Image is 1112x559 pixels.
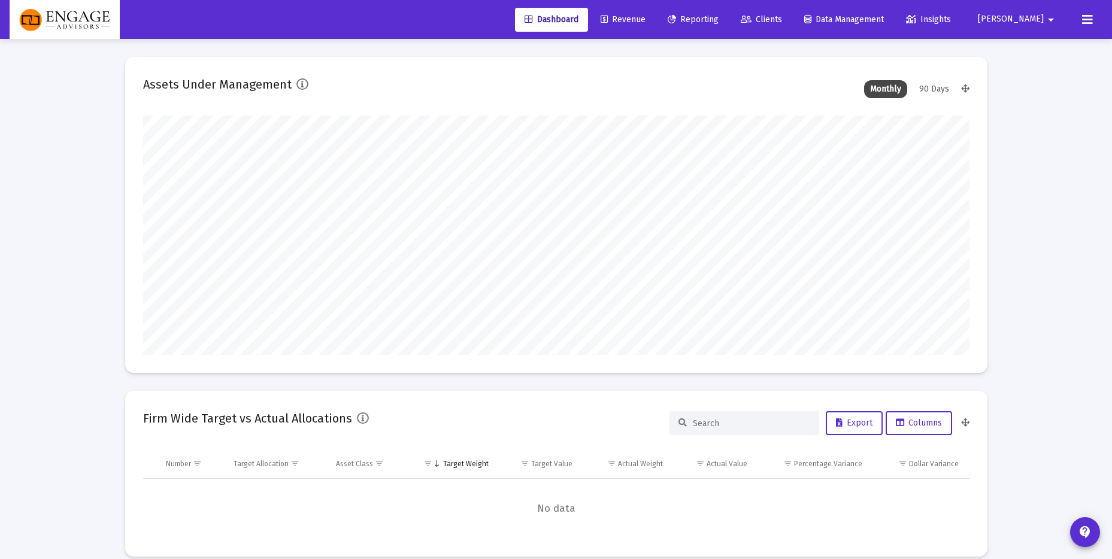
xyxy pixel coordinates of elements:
button: [PERSON_NAME] [963,7,1072,31]
div: Target Allocation [234,459,289,469]
span: Data Management [804,14,884,25]
span: Show filter options for column 'Number' [193,459,202,468]
div: Percentage Variance [794,459,862,469]
td: Column Actual Value [671,449,756,478]
a: Data Management [795,8,893,32]
span: Clients [741,14,782,25]
span: [PERSON_NAME] [978,14,1044,25]
div: Target Weight [443,459,489,469]
div: 90 Days [913,80,955,98]
td: Column Dollar Variance [871,449,969,478]
span: Show filter options for column 'Target Value' [520,459,529,468]
td: Column Target Weight [407,449,497,478]
span: Show filter options for column 'Percentage Variance' [783,459,792,468]
span: Show filter options for column 'Target Weight' [423,459,432,468]
mat-icon: arrow_drop_down [1044,8,1058,32]
a: Clients [731,8,792,32]
td: Column Target Allocation [225,449,328,478]
div: Asset Class [336,459,373,469]
mat-icon: contact_support [1078,525,1092,539]
td: Column Target Value [497,449,581,478]
td: Column Number [157,449,226,478]
td: Column Asset Class [328,449,407,478]
span: Export [836,418,872,428]
span: Show filter options for column 'Asset Class' [375,459,384,468]
div: Data grid [143,449,969,539]
input: Search [693,418,810,429]
button: Export [826,411,883,435]
div: Number [166,459,191,469]
a: Dashboard [515,8,588,32]
span: Revenue [601,14,646,25]
span: Columns [896,418,942,428]
span: No data [143,502,969,515]
img: Dashboard [19,8,111,32]
a: Reporting [658,8,728,32]
a: Insights [896,8,960,32]
span: Show filter options for column 'Target Allocation' [290,459,299,468]
button: Columns [886,411,952,435]
span: Show filter options for column 'Dollar Variance' [898,459,907,468]
span: Dashboard [525,14,578,25]
span: Reporting [668,14,719,25]
h2: Assets Under Management [143,75,292,94]
a: Revenue [591,8,655,32]
h2: Firm Wide Target vs Actual Allocations [143,409,352,428]
span: Show filter options for column 'Actual Weight' [607,459,616,468]
div: Actual Value [707,459,747,469]
div: Actual Weight [618,459,663,469]
td: Column Actual Weight [581,449,671,478]
span: Insights [906,14,951,25]
div: Dollar Variance [909,459,959,469]
div: Target Value [531,459,572,469]
span: Show filter options for column 'Actual Value' [696,459,705,468]
div: Monthly [864,80,907,98]
td: Column Percentage Variance [756,449,871,478]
